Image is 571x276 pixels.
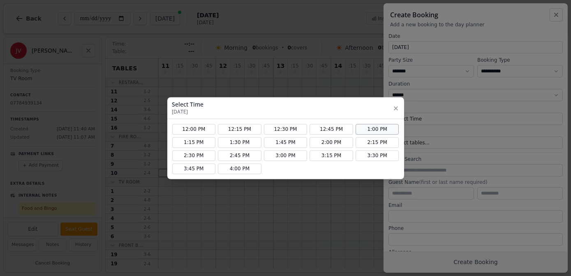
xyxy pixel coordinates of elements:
[310,150,353,161] button: 3:15 PM
[264,150,307,161] button: 3:00 PM
[172,100,204,109] h3: Select Time
[218,137,261,148] button: 1:30 PM
[264,124,307,135] button: 12:30 PM
[356,137,399,148] button: 2:15 PM
[356,124,399,135] button: 1:00 PM
[310,124,353,135] button: 12:45 PM
[172,109,204,115] p: [DATE]
[172,163,216,174] button: 3:45 PM
[310,137,353,148] button: 2:00 PM
[172,150,216,161] button: 2:30 PM
[218,124,261,135] button: 12:15 PM
[172,137,216,148] button: 1:15 PM
[172,124,216,135] button: 12:00 PM
[218,163,261,174] button: 4:00 PM
[264,137,307,148] button: 1:45 PM
[218,150,261,161] button: 2:45 PM
[356,150,399,161] button: 3:30 PM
